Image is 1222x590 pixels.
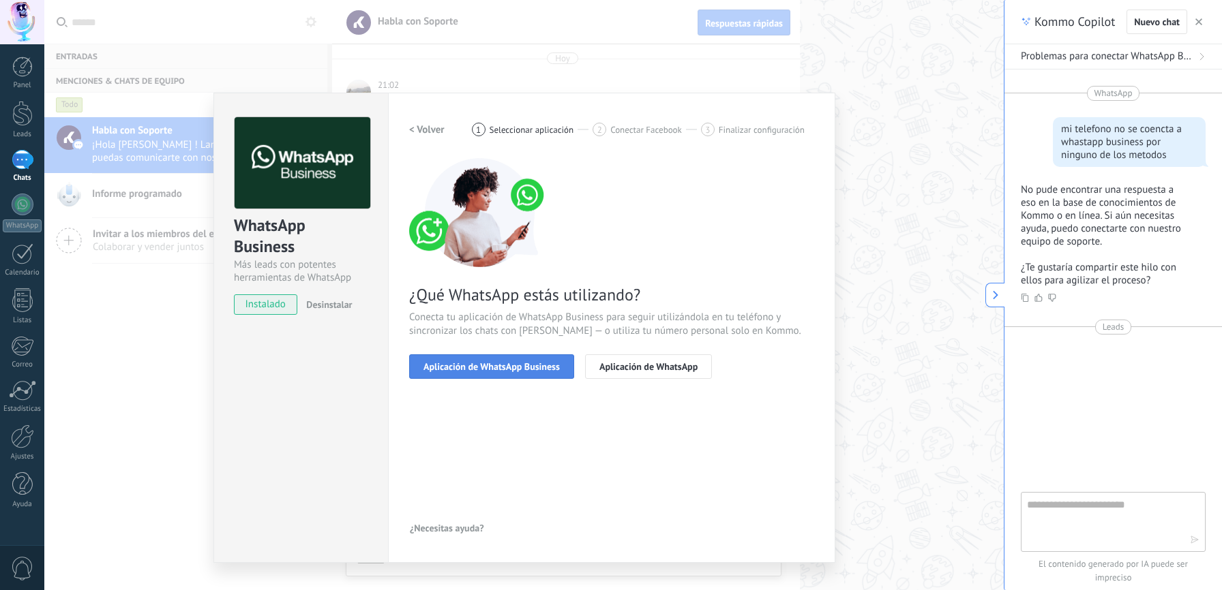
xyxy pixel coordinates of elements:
[3,452,42,461] div: Ajustes
[490,125,574,135] span: Seleccionar aplicación
[3,81,42,90] div: Panel
[1021,261,1189,287] p: ¿Te gustaría compartir este hilo con ellos para agilizar el proceso?
[409,123,445,136] h2: < Volver
[610,125,682,135] span: Conectar Facebook
[599,362,698,371] span: Aplicación de WhatsApp
[3,219,42,232] div: WhatsApp
[409,311,814,338] span: Conecta tu aplicación de WhatsApp Business para seguir utilizándola en tu teléfono y sincronizar ...
[585,354,712,379] button: Aplicación de WhatsApp
[409,284,814,305] span: ¿Qué WhatsApp estás utilizando?
[301,294,352,315] button: Desinstalar
[597,124,602,136] span: 2
[409,158,552,267] img: connect number
[1021,50,1195,63] span: Problemas para conectar WhatsApp Business en el teléfono
[3,316,42,325] div: Listas
[3,500,42,509] div: Ayuda
[409,117,445,142] button: < Volver
[409,354,574,379] button: Aplicación de WhatsApp Business
[410,523,484,533] span: ¿Necesitas ayuda?
[235,117,370,209] img: logo_main.png
[235,294,297,315] span: instalado
[1004,44,1222,69] button: Problemas para conectar WhatsApp Business en el teléfono
[1094,87,1133,100] span: WhatsApp
[234,215,368,258] div: WhatsApp Business
[1021,183,1189,248] p: No pude encontrar una respuesta a eso en la base de conocimientos de Kommo o en línea. Si aún nec...
[1061,123,1197,161] div: mi telefono no se coencta a whastapp business por ninguno de los metodos
[3,360,42,369] div: Correo
[3,268,42,277] div: Calendario
[234,258,368,284] div: Más leads con potentes herramientas de WhatsApp
[1021,557,1206,585] span: El contenido generado por IA puede ser impreciso
[423,362,560,371] span: Aplicación de WhatsApp Business
[705,124,710,136] span: 3
[1034,14,1115,30] span: Kommo Copilot
[3,174,42,183] div: Chats
[476,124,481,136] span: 1
[719,125,805,135] span: Finalizar configuración
[409,518,485,538] button: ¿Necesitas ayuda?
[3,130,42,139] div: Leads
[306,298,352,311] span: Desinstalar
[3,405,42,414] div: Estadísticas
[1134,17,1180,27] span: Nuevo chat
[1103,320,1124,334] span: Leads
[1127,10,1187,34] button: Nuevo chat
